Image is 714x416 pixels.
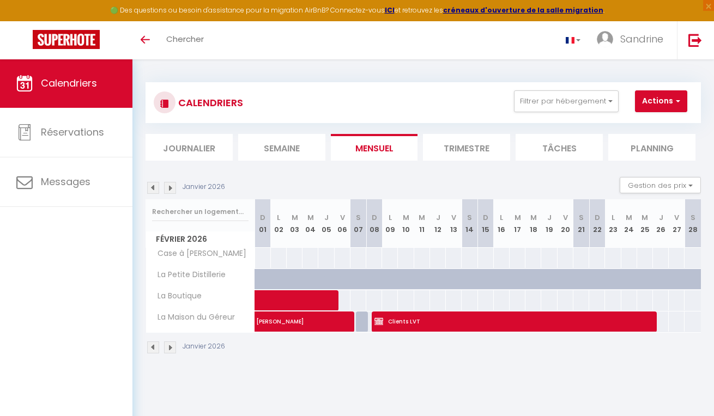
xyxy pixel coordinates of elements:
th: 17 [510,199,525,248]
abbr: V [451,212,456,223]
th: 24 [621,199,637,248]
th: 16 [494,199,510,248]
th: 25 [637,199,653,248]
th: 13 [446,199,462,248]
a: [PERSON_NAME] [251,311,267,332]
span: [PERSON_NAME] [256,305,407,326]
th: 10 [398,199,414,248]
abbr: M [419,212,425,223]
abbr: M [515,212,521,223]
th: 19 [541,199,557,248]
h3: CALENDRIERS [176,90,243,115]
li: Semaine [238,134,325,161]
abbr: J [436,212,440,223]
abbr: L [389,212,392,223]
span: Calendriers [41,76,97,90]
abbr: J [324,212,329,223]
abbr: D [372,212,377,223]
abbr: V [340,212,345,223]
a: Chercher [158,21,212,59]
abbr: S [691,212,695,223]
button: Gestion des prix [620,177,701,193]
img: ... [597,31,613,47]
th: 08 [366,199,382,248]
a: ... Sandrine [589,21,677,59]
img: logout [688,33,702,47]
abbr: L [277,212,280,223]
span: Case à [PERSON_NAME] [148,248,249,260]
abbr: S [467,212,472,223]
th: 05 [318,199,334,248]
abbr: D [260,212,265,223]
th: 09 [382,199,398,248]
abbr: M [307,212,314,223]
iframe: Chat [668,367,706,408]
span: Réservations [41,125,104,139]
p: Janvier 2026 [183,182,225,192]
abbr: L [500,212,503,223]
th: 15 [478,199,494,248]
abbr: L [612,212,615,223]
th: 11 [414,199,430,248]
abbr: J [659,212,663,223]
th: 03 [287,199,302,248]
abbr: D [595,212,600,223]
abbr: M [530,212,537,223]
th: 27 [669,199,685,248]
span: La Maison du Géreur [148,311,238,323]
a: ICI [385,5,395,15]
li: Mensuel [331,134,418,161]
li: Trimestre [423,134,510,161]
abbr: S [579,212,584,223]
th: 12 [430,199,446,248]
span: Sandrine [620,32,663,46]
span: La Petite Distillerie [148,269,228,281]
th: 04 [302,199,318,248]
span: La Boutique [148,290,204,302]
abbr: M [403,212,409,223]
th: 23 [605,199,621,248]
img: Super Booking [33,30,100,49]
th: 06 [335,199,350,248]
span: Février 2026 [146,231,255,247]
th: 07 [350,199,366,248]
li: Tâches [516,134,603,161]
abbr: S [356,212,361,223]
th: 22 [589,199,605,248]
abbr: J [547,212,552,223]
p: Janvier 2026 [183,341,225,352]
th: 21 [573,199,589,248]
button: Ouvrir le widget de chat LiveChat [9,4,41,37]
li: Journalier [146,134,233,161]
a: créneaux d'ouverture de la salle migration [443,5,603,15]
abbr: M [292,212,298,223]
th: 14 [462,199,477,248]
abbr: M [626,212,632,223]
th: 20 [558,199,573,248]
abbr: V [674,212,679,223]
button: Filtrer par hébergement [514,90,619,112]
input: Rechercher un logement... [152,202,249,222]
th: 28 [685,199,701,248]
th: 01 [255,199,271,248]
th: 26 [653,199,669,248]
span: Chercher [166,33,204,45]
abbr: D [483,212,488,223]
abbr: M [642,212,648,223]
li: Planning [608,134,695,161]
th: 18 [525,199,541,248]
span: Clients LVT [374,311,649,332]
abbr: V [563,212,568,223]
span: Messages [41,175,90,188]
button: Actions [635,90,687,112]
th: 02 [271,199,287,248]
